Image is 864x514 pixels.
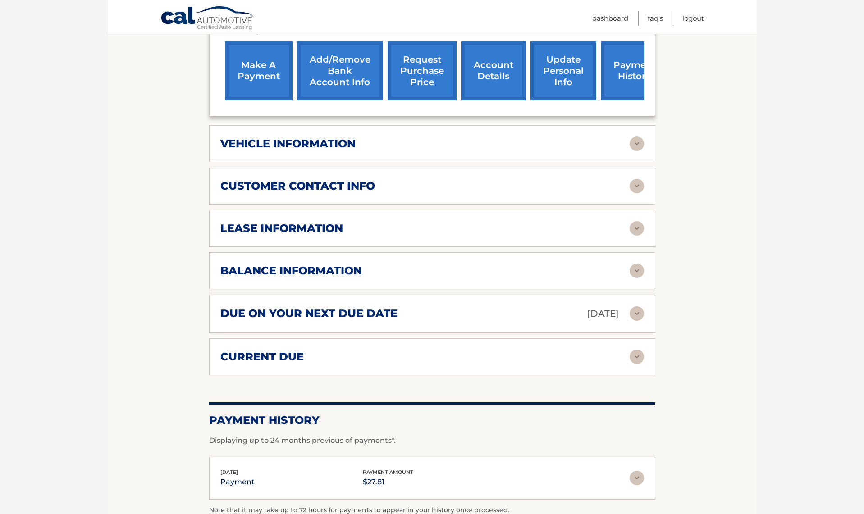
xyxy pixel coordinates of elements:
a: request purchase price [388,41,457,100]
img: accordion-rest.svg [630,264,644,278]
h2: Payment History [209,414,655,427]
img: accordion-rest.svg [630,179,644,193]
img: accordion-rest.svg [630,471,644,485]
p: [DATE] [587,306,619,322]
a: account details [461,41,526,100]
img: accordion-rest.svg [630,306,644,321]
img: accordion-rest.svg [630,350,644,364]
h2: current due [220,350,304,364]
a: Dashboard [592,11,628,26]
a: Cal Automotive [160,6,255,32]
p: payment [220,476,255,488]
a: make a payment [225,41,293,100]
span: [DATE] [220,469,238,475]
img: accordion-rest.svg [630,221,644,236]
a: Logout [682,11,704,26]
p: $27.81 [363,476,413,488]
h2: lease information [220,222,343,235]
span: payment amount [363,469,413,475]
p: Displaying up to 24 months previous of payments*. [209,435,655,446]
h2: due on your next due date [220,307,398,320]
img: accordion-rest.svg [630,136,644,151]
a: Add/Remove bank account info [297,41,383,100]
a: update personal info [530,41,596,100]
a: payment history [601,41,668,100]
h2: vehicle information [220,137,356,150]
a: FAQ's [648,11,663,26]
h2: balance information [220,264,362,277]
h2: customer contact info [220,179,375,193]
